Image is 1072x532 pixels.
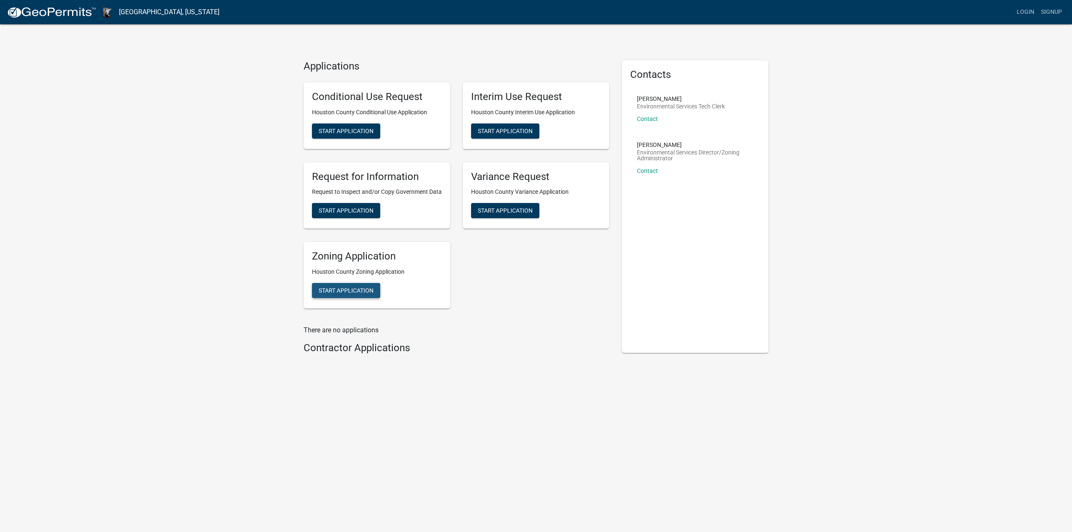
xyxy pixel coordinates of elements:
[471,188,601,196] p: Houston County Variance Application
[637,116,658,122] a: Contact
[637,96,725,102] p: [PERSON_NAME]
[1038,4,1065,20] a: Signup
[637,149,753,161] p: Environmental Services Director/Zoning Administrator
[478,127,533,134] span: Start Application
[630,69,760,81] h5: Contacts
[471,171,601,183] h5: Variance Request
[319,127,374,134] span: Start Application
[471,123,539,139] button: Start Application
[1013,4,1038,20] a: Login
[312,267,442,276] p: Houston County Zoning Application
[304,60,609,315] wm-workflow-list-section: Applications
[637,142,753,148] p: [PERSON_NAME]
[471,108,601,117] p: Houston County Interim Use Application
[471,91,601,103] h5: Interim Use Request
[312,250,442,262] h5: Zoning Application
[312,203,380,218] button: Start Application
[637,103,725,109] p: Environmental Services Tech Clerk
[637,167,658,174] a: Contact
[478,207,533,214] span: Start Application
[319,207,374,214] span: Start Application
[312,108,442,117] p: Houston County Conditional Use Application
[319,287,374,294] span: Start Application
[304,342,609,354] h4: Contractor Applications
[304,342,609,357] wm-workflow-list-section: Contractor Applications
[119,5,219,19] a: [GEOGRAPHIC_DATA], [US_STATE]
[312,91,442,103] h5: Conditional Use Request
[312,123,380,139] button: Start Application
[103,6,112,18] img: Houston County, Minnesota
[312,171,442,183] h5: Request for Information
[312,283,380,298] button: Start Application
[312,188,442,196] p: Request to Inspect and/or Copy Government Data
[471,203,539,218] button: Start Application
[304,325,609,335] p: There are no applications
[304,60,609,72] h4: Applications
